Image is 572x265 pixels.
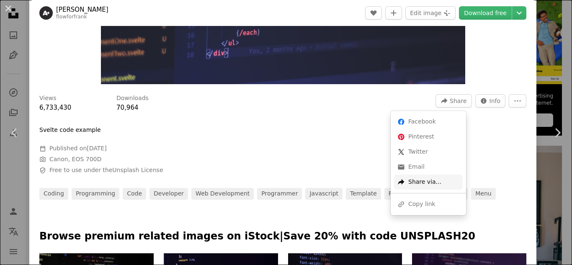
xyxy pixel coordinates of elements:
[450,95,466,107] span: Share
[391,111,466,215] div: Share this image
[435,94,472,108] button: Share this image
[394,129,463,144] a: Share on Pinterest
[394,114,463,129] a: Share on Facebook
[394,175,463,190] div: Share via...
[394,197,463,212] div: Copy link
[394,144,463,160] a: Share on Twitter
[394,160,463,175] a: Share over email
